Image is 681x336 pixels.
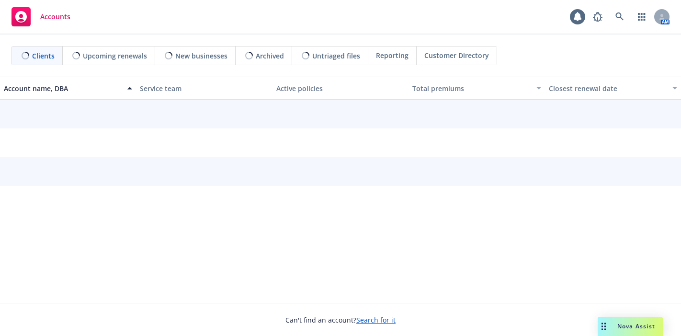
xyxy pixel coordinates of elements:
span: Accounts [40,13,70,21]
span: Customer Directory [424,50,489,60]
a: Switch app [632,7,651,26]
button: Service team [136,77,272,100]
button: Closest renewal date [545,77,681,100]
span: Reporting [376,50,409,60]
div: Total premiums [412,83,530,93]
button: Nova Assist [598,317,663,336]
div: Closest renewal date [549,83,667,93]
a: Accounts [8,3,74,30]
div: Account name, DBA [4,83,122,93]
a: Search [610,7,629,26]
button: Total premiums [409,77,545,100]
span: Upcoming renewals [83,51,147,61]
div: Active policies [276,83,405,93]
div: Service team [140,83,268,93]
a: Search for it [356,315,396,324]
span: Archived [256,51,284,61]
span: New businesses [175,51,227,61]
span: Clients [32,51,55,61]
button: Active policies [272,77,409,100]
span: Can't find an account? [285,315,396,325]
div: Drag to move [598,317,610,336]
span: Nova Assist [617,322,655,330]
a: Report a Bug [588,7,607,26]
span: Untriaged files [312,51,360,61]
